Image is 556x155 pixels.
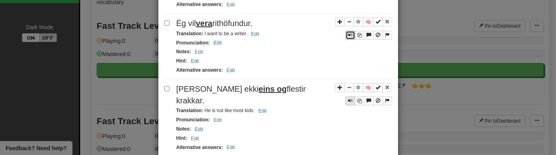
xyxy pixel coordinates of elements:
[256,107,269,115] button: Edit
[335,83,392,105] div: Sentence controls
[176,108,203,113] strong: Translation :
[346,31,392,40] div: Sentence controls
[211,38,224,47] button: Edit
[176,126,191,132] strong: Notes :
[335,18,392,40] div: Sentence controls
[224,66,237,75] button: Edit
[196,19,212,28] u: vera
[176,58,187,64] strong: Hint :
[176,2,223,7] strong: Alternative answers :
[176,40,210,46] strong: Pronunciation :
[176,117,210,123] strong: Pronunciation :
[176,108,269,113] small: He is not like most kids.
[176,85,306,105] span: [PERSON_NAME] ekki flestir krakkar.
[259,85,287,93] u: eins og
[224,143,237,152] button: Edit
[176,67,223,73] strong: Alternative answers :
[346,97,392,105] div: Sentence controls
[363,18,374,26] button: 🧠
[176,145,223,150] strong: Alternative answers :
[224,0,237,9] button: Edit
[176,135,187,141] strong: Hint :
[176,31,262,36] small: I want to be a writer.
[176,49,191,54] strong: Notes :
[249,30,262,38] button: Edit
[363,83,374,92] button: 🧠
[176,31,203,36] strong: Translation :
[188,134,202,143] button: Edit
[176,19,253,28] span: Ég vil rithöfundur.
[192,48,206,56] button: Edit
[211,116,224,125] button: Edit
[188,57,202,66] button: Edit
[192,125,206,134] button: Edit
